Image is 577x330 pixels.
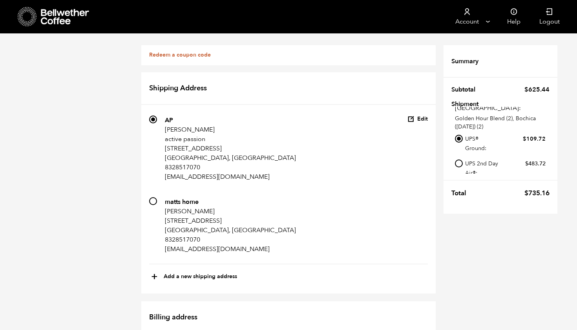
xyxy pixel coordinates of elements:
[165,207,296,216] p: [PERSON_NAME]
[525,160,546,167] bdi: 483.72
[141,72,436,105] h2: Shipping Address
[165,216,296,225] p: [STREET_ADDRESS]
[165,163,296,172] p: 8328517070
[165,134,296,144] p: active passion
[151,270,237,284] button: +Add a new shipping address
[523,135,546,143] bdi: 109.72
[165,225,296,235] p: [GEOGRAPHIC_DATA], [GEOGRAPHIC_DATA]
[451,101,497,106] th: Shipment
[165,144,296,153] p: [STREET_ADDRESS]
[165,198,199,206] strong: matts home
[524,85,528,94] span: $
[523,135,526,143] span: $
[165,235,296,244] p: 8328517070
[165,153,296,163] p: [GEOGRAPHIC_DATA], [GEOGRAPHIC_DATA]
[524,189,550,198] bdi: 735.16
[465,158,546,178] label: UPS 2nd Day Air®:
[165,244,296,254] p: [EMAIL_ADDRESS][DOMAIN_NAME]
[165,172,296,181] p: [EMAIL_ADDRESS][DOMAIN_NAME]
[149,197,157,205] input: matts home [PERSON_NAME] [STREET_ADDRESS] [GEOGRAPHIC_DATA], [GEOGRAPHIC_DATA] 8328517070 [EMAIL_...
[151,270,158,284] span: +
[465,134,546,153] label: UPS® Ground:
[451,81,480,98] th: Subtotal
[149,51,211,59] a: Redeem a coupon code
[455,114,550,131] p: Golden Hour Blend (2), Bochica ([DATE]) (2)
[165,125,296,134] p: [PERSON_NAME]
[524,85,550,94] bdi: 625.44
[525,160,528,167] span: $
[407,115,428,123] button: Edit
[165,116,173,125] strong: AP
[451,185,471,202] th: Total
[149,115,157,123] input: AP [PERSON_NAME] active passion [STREET_ADDRESS] [GEOGRAPHIC_DATA], [GEOGRAPHIC_DATA] 8328517070 ...
[524,189,528,198] span: $
[451,53,483,70] th: Summary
